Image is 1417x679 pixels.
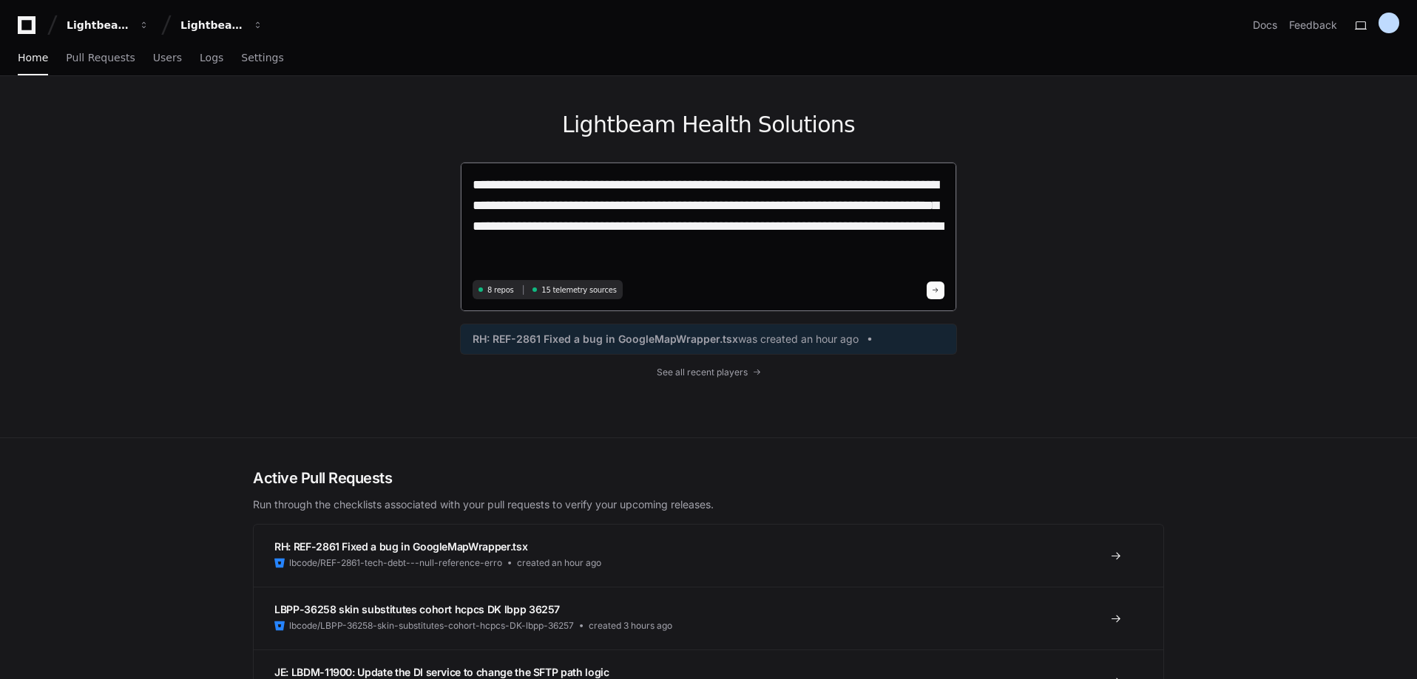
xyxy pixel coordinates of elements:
[1253,18,1277,33] a: Docs
[18,53,48,62] span: Home
[153,53,182,62] span: Users
[1289,18,1337,33] button: Feedback
[517,557,601,569] span: created an hour ago
[253,468,1164,488] h2: Active Pull Requests
[274,666,609,678] span: JE: LBDM-11900: Update the DI service to change the SFTP path logic
[61,12,155,38] button: Lightbeam Health
[473,332,944,347] a: RH: REF-2861 Fixed a bug in GoogleMapWrapper.tsxwas created an hour ago
[289,620,574,632] span: lbcode/LBPP-36258-skin-substitutes-cohort-hcpcs-DK-lbpp-36257
[66,41,135,75] a: Pull Requests
[460,366,957,378] a: See all recent players
[657,366,748,378] span: See all recent players
[738,332,859,347] span: was created an hour ago
[289,557,502,569] span: lbcode/REF-2861-tech-debt---null-reference-erro
[254,525,1163,587] a: RH: REF-2861 Fixed a bug in GoogleMapWrapper.tsxlbcode/REF-2861-tech-debt---null-reference-errocr...
[460,112,957,138] h1: Lightbeam Health Solutions
[487,284,514,296] span: 8 repos
[541,284,616,296] span: 15 telemetry sources
[153,41,182,75] a: Users
[180,18,244,33] div: Lightbeam Health Solutions
[589,620,672,632] span: created 3 hours ago
[274,540,527,553] span: RH: REF-2861 Fixed a bug in GoogleMapWrapper.tsx
[200,41,223,75] a: Logs
[253,497,1164,512] p: Run through the checklists associated with your pull requests to verify your upcoming releases.
[66,53,135,62] span: Pull Requests
[254,587,1163,649] a: LBPP-36258 skin substitutes cohort hcpcs DK lbpp 36257lbcode/LBPP-36258-skin-substitutes-cohort-h...
[274,603,560,615] span: LBPP-36258 skin substitutes cohort hcpcs DK lbpp 36257
[473,332,738,347] span: RH: REF-2861 Fixed a bug in GoogleMapWrapper.tsx
[200,53,223,62] span: Logs
[175,12,269,38] button: Lightbeam Health Solutions
[241,41,283,75] a: Settings
[241,53,283,62] span: Settings
[18,41,48,75] a: Home
[67,18,130,33] div: Lightbeam Health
